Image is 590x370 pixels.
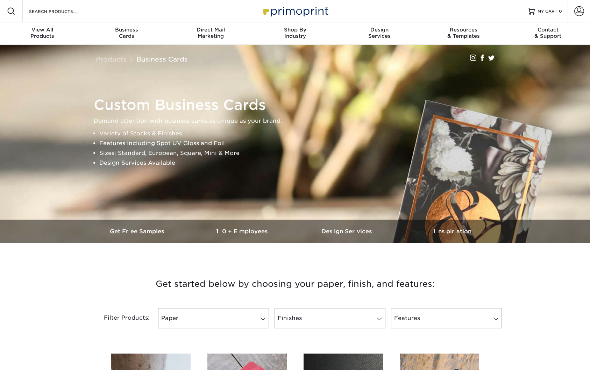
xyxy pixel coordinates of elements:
[85,228,190,235] h3: Get Free Samples
[158,308,269,328] a: Paper
[84,27,169,39] div: Cards
[506,22,590,45] a: Contact& Support
[96,55,127,63] a: Products
[99,148,503,158] li: Sizes: Standard, European, Square, Mini & More
[337,22,421,45] a: DesignServices
[99,129,503,138] li: Variety of Stocks & Finishes
[400,228,505,235] h3: Inspiration
[400,220,505,243] a: Inspiration
[190,228,295,235] h3: 10+ Employees
[421,27,506,39] div: & Templates
[94,116,503,126] p: Demand attention with business cards as unique as your brand.
[190,220,295,243] a: 10+ Employees
[506,27,590,39] div: & Support
[99,158,503,168] li: Design Services Available
[169,27,253,39] div: Marketing
[91,268,500,300] h3: Get started below by choosing your paper, finish, and features:
[99,138,503,148] li: Features Including Spot UV Gloss and Foil
[538,8,557,14] span: MY CART
[253,22,337,45] a: Shop ByIndustry
[169,27,253,33] span: Direct Mail
[506,27,590,33] span: Contact
[28,7,97,15] input: SEARCH PRODUCTS.....
[169,22,253,45] a: Direct MailMarketing
[253,27,337,39] div: Industry
[559,9,562,14] span: 0
[253,27,337,33] span: Shop By
[84,27,169,33] span: Business
[260,3,330,19] img: Primoprint
[337,27,421,33] span: Design
[85,308,155,328] div: Filter Products:
[84,22,169,45] a: BusinessCards
[337,27,421,39] div: Services
[94,97,503,113] h1: Custom Business Cards
[275,308,385,328] a: Finishes
[421,27,506,33] span: Resources
[421,22,506,45] a: Resources& Templates
[85,220,190,243] a: Get Free Samples
[295,228,400,235] h3: Design Services
[136,55,188,63] a: Business Cards
[391,308,502,328] a: Features
[295,220,400,243] a: Design Services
